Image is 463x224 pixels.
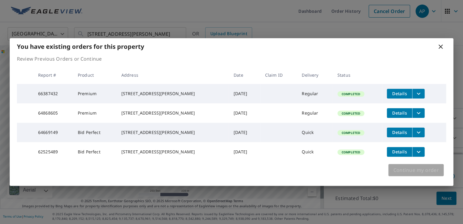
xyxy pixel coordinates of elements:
td: Quick [297,142,333,162]
td: [DATE] [229,103,260,123]
button: filesDropdownBtn-66387432 [412,89,425,99]
span: Details [390,129,409,135]
td: [DATE] [229,84,260,103]
button: detailsBtn-66387432 [387,89,412,99]
span: Completed [338,92,364,96]
button: filesDropdownBtn-64669149 [412,128,425,137]
td: Premium [73,103,117,123]
td: Bid Perfect [73,142,117,162]
span: Completed [338,111,364,115]
span: Completed [338,150,364,154]
th: Claim ID [260,66,297,84]
td: 66387432 [33,84,73,103]
button: detailsBtn-64868605 [387,108,412,118]
td: Regular [297,103,333,123]
span: Details [390,149,409,155]
button: filesDropdownBtn-62525489 [412,147,425,157]
td: [DATE] [229,123,260,142]
td: 64669149 [33,123,73,142]
button: detailsBtn-64669149 [387,128,412,137]
div: [STREET_ADDRESS][PERSON_NAME] [121,129,224,135]
button: detailsBtn-62525489 [387,147,412,157]
b: You have existing orders for this property [17,42,144,51]
th: Address [117,66,229,84]
td: Bid Perfect [73,123,117,142]
th: Status [333,66,382,84]
td: Premium [73,84,117,103]
td: 62525489 [33,142,73,162]
th: Report # [33,66,73,84]
div: [STREET_ADDRESS][PERSON_NAME] [121,149,224,155]
td: Quick [297,123,333,142]
div: [STREET_ADDRESS][PERSON_NAME] [121,91,224,97]
span: Completed [338,131,364,135]
span: Details [390,91,409,96]
span: Continue my order [393,166,439,174]
td: Regular [297,84,333,103]
td: 64868605 [33,103,73,123]
button: Continue my order [388,164,444,176]
p: Review Previous Orders or Continue [17,55,446,62]
div: [STREET_ADDRESS][PERSON_NAME] [121,110,224,116]
button: filesDropdownBtn-64868605 [412,108,425,118]
th: Date [229,66,260,84]
th: Delivery [297,66,333,84]
span: Details [390,110,409,116]
td: [DATE] [229,142,260,162]
th: Product [73,66,117,84]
